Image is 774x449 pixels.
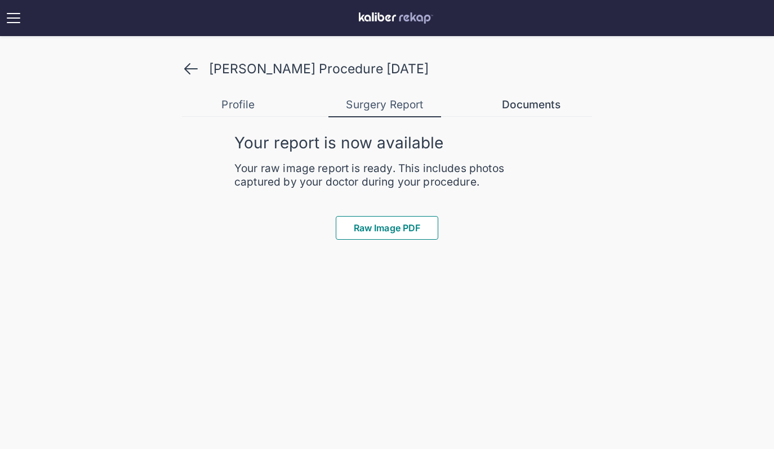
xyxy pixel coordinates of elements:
[328,98,441,112] div: Surgery Report
[475,94,588,116] button: Documents
[336,216,438,240] button: Raw Image PDF
[475,98,588,112] div: Documents
[354,222,420,234] span: Raw Image PDF
[209,61,429,77] div: [PERSON_NAME] Procedure [DATE]
[5,9,23,27] img: open menu icon
[234,162,540,189] div: Your raw image report is ready. This includes photos captured by your doctor during your procedure.
[182,98,295,112] div: Profile
[182,94,295,116] button: Profile
[234,133,540,162] div: Your report is now available
[359,12,433,24] img: kaliber labs logo
[328,94,441,117] button: Surgery Report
